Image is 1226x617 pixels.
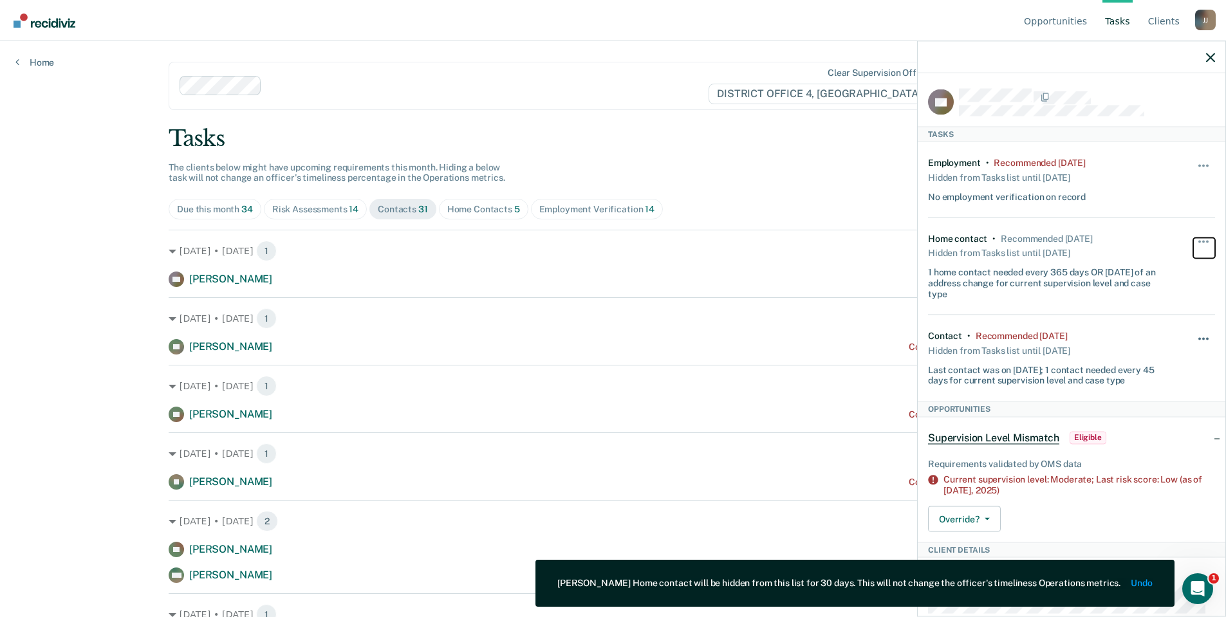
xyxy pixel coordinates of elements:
span: Supervision Level Mismatch [928,431,1059,444]
div: [DATE] • [DATE] [169,443,1057,464]
div: [DATE] • [DATE] [169,511,1057,531]
img: Recidiviz [14,14,75,28]
div: Recommended 3 months ago [976,330,1067,341]
span: [PERSON_NAME] [189,475,272,488]
span: [PERSON_NAME] [189,543,272,555]
div: Contact [928,330,962,341]
span: [PERSON_NAME] [189,340,272,353]
div: No employment verification on record [928,186,1086,202]
span: 2025) [976,485,999,495]
button: Override? [928,506,1001,531]
div: [DATE] • [DATE] [169,308,1057,329]
div: • [992,233,996,244]
span: 2 [256,511,278,531]
div: Home contact [928,233,987,244]
div: • [986,157,989,168]
div: Contacts [378,204,428,215]
div: Last contact was on [DATE]; 1 contact needed every 45 days for current supervision level and case... [928,359,1167,386]
div: Requirements validated by OMS data [928,458,1215,469]
span: 1 [256,308,277,329]
div: Risk Assessments [272,204,358,215]
span: 1 [1209,573,1219,584]
div: Employment Verification [539,204,655,215]
span: DISTRICT OFFICE 4, [GEOGRAPHIC_DATA] [709,84,940,104]
div: Hidden from Tasks list until [DATE] [928,168,1070,186]
span: [PERSON_NAME] [189,569,272,581]
div: [PERSON_NAME] Home contact will be hidden from this list for 30 days. This will not change the of... [557,578,1120,589]
span: 34 [241,204,253,214]
div: [DATE] • [DATE] [169,376,1057,396]
div: Contact recommended a month ago [909,342,1057,353]
div: Employment [928,157,981,168]
div: Client Details [918,542,1225,557]
span: 14 [645,204,655,214]
div: • [967,330,971,341]
button: Profile dropdown button [1195,10,1216,30]
div: Contact recommended a month ago [909,409,1057,420]
div: Supervision Level MismatchEligible [918,417,1225,458]
span: 31 [418,204,428,214]
span: 1 [256,443,277,464]
span: The clients below might have upcoming requirements this month. Hiding a below task will not chang... [169,162,505,183]
div: Due this month [177,204,253,215]
div: Opportunities [918,401,1225,417]
div: Contact recommended a month ago [909,477,1057,488]
span: [PERSON_NAME] [189,408,272,420]
div: [DATE] • [DATE] [169,241,1057,261]
div: Clear supervision officers [828,68,937,78]
button: Undo [1131,578,1153,589]
div: Recommended 4 months ago [1001,233,1092,244]
span: 1 [256,241,277,261]
div: Tasks [918,126,1225,142]
span: 1 [256,376,277,396]
div: Home Contacts [447,204,520,215]
div: Tasks [169,125,1057,152]
span: 5 [514,204,520,214]
div: Hidden from Tasks list until [DATE] [928,341,1070,359]
div: J J [1195,10,1216,30]
span: [PERSON_NAME] [189,273,272,285]
div: Current supervision level: Moderate; Last risk score: Low (as of [DATE], [943,474,1215,496]
a: Home [15,57,54,68]
div: Hidden from Tasks list until [DATE] [928,244,1070,262]
div: Recommended 4 months ago [994,157,1085,168]
div: 1 home contact needed every 365 days OR [DATE] of an address change for current supervision level... [928,262,1167,299]
iframe: Intercom live chat [1182,573,1213,604]
span: Eligible [1070,431,1106,444]
span: 14 [349,204,358,214]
